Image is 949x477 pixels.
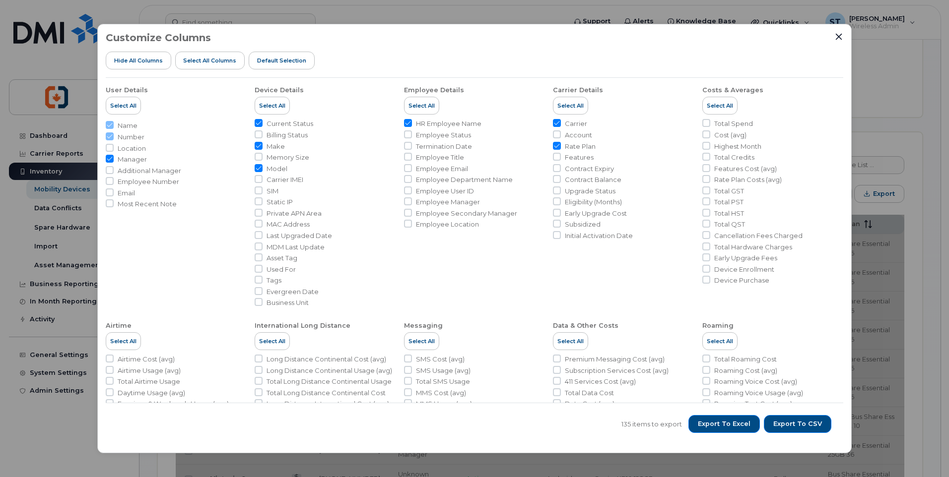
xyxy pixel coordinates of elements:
span: Location [118,144,146,153]
button: Select All [702,97,738,115]
div: Roaming [702,321,734,330]
span: Business Unit [267,298,309,307]
span: Tags [267,276,281,285]
span: Employee Manager [416,197,480,207]
span: Total Hardware Charges [714,242,792,252]
span: Select All [110,102,136,110]
span: Early Upgrade Fees [714,253,777,263]
span: Total Airtime Usage [118,377,180,386]
div: Costs & Averages [702,86,763,95]
div: Device Details [255,86,304,95]
span: Carrier IMEI [267,175,303,184]
span: Rate Plan Costs (avg) [714,175,782,184]
button: Select All [106,332,141,350]
span: Select all Columns [183,57,236,64]
span: Most Recent Note [118,199,177,209]
span: MAC Address [267,220,310,229]
span: Employee Status [416,130,471,140]
span: Evenings & Weekends Usage (avg) [118,399,229,409]
span: Select All [408,337,435,345]
div: Airtime [106,321,132,330]
span: Long Distance Continental Usage (avg) [267,366,392,375]
span: Initial Activation Date [565,231,633,240]
span: Early Upgrade Cost [565,209,627,218]
span: Contract Balance [565,175,621,184]
div: Data & Other Costs [553,321,618,330]
span: Total Credits [714,153,754,162]
span: Default Selection [257,57,306,64]
span: Employee Department Name [416,175,513,184]
button: Select All [255,97,290,115]
div: Employee Details [404,86,464,95]
span: SMS Cost (avg) [416,355,465,364]
button: Select all Columns [175,52,245,69]
span: Cancellation Fees Charged [714,231,803,240]
span: 135 items to export [621,419,682,429]
span: Select All [707,102,733,110]
div: Carrier Details [553,86,603,95]
span: Total Spend [714,119,753,128]
button: Select All [404,332,439,350]
span: Static IP [267,197,293,207]
span: Eligibility (Months) [565,197,622,207]
span: Select All [408,102,435,110]
span: Highest Month [714,142,761,151]
span: Billing Status [267,130,308,140]
span: Employee Email [416,164,468,174]
span: Airtime Cost (avg) [118,355,175,364]
span: MMS Usage (avg) [416,399,472,409]
button: Hide All Columns [106,52,171,69]
button: Select All [553,332,588,350]
span: Name [118,121,137,130]
span: MMS Cost (avg) [416,388,466,398]
span: Carrier [565,119,587,128]
span: Total Data Cost [565,388,614,398]
span: Employee User ID [416,186,474,196]
span: Total SMS Usage [416,377,470,386]
span: MDM Last Update [267,242,325,252]
span: Roaming Voice Cost (avg) [714,377,797,386]
span: Used For [267,265,296,274]
span: Upgrade Status [565,186,615,196]
span: Export to CSV [773,419,822,428]
span: Memory Size [267,153,309,162]
span: Termination Date [416,142,472,151]
span: Employee Secondary Manager [416,209,517,218]
span: Subscription Services Cost (avg) [565,366,669,375]
span: Hide All Columns [114,57,163,64]
span: Rate Plan [565,142,596,151]
span: Daytime Usage (avg) [118,388,185,398]
span: Total HST [714,209,744,218]
span: Roaming Cost (avg) [714,366,777,375]
span: Manager [118,155,147,164]
span: Long Distance International Cost (avg) [267,399,389,409]
span: Additional Manager [118,166,181,176]
span: Device Purchase [714,276,769,285]
span: Total QST [714,220,745,229]
button: Export to CSV [764,415,831,433]
span: Total Roaming Cost [714,355,777,364]
span: Premium Messaging Cost (avg) [565,355,665,364]
span: SIM [267,186,278,196]
span: Roaming Voice Usage (avg) [714,388,803,398]
span: Select All [259,102,285,110]
span: Cost (avg) [714,130,746,140]
span: Model [267,164,287,174]
span: Data Cost (avg) [565,399,614,409]
button: Default Selection [249,52,315,69]
span: Employee Number [118,177,179,186]
button: Select All [553,97,588,115]
span: Number [118,132,144,142]
span: HR Employee Name [416,119,481,128]
span: Select All [259,337,285,345]
button: Select All [404,97,439,115]
span: Employee Title [416,153,464,162]
h3: Customize Columns [106,32,211,43]
span: 411 Services Cost (avg) [565,377,636,386]
span: Device Enrollment [714,265,774,274]
span: SMS Usage (avg) [416,366,471,375]
span: Evergreen Date [267,287,319,297]
button: Select All [106,97,141,115]
span: Export to Excel [698,419,750,428]
div: Messaging [404,321,443,330]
